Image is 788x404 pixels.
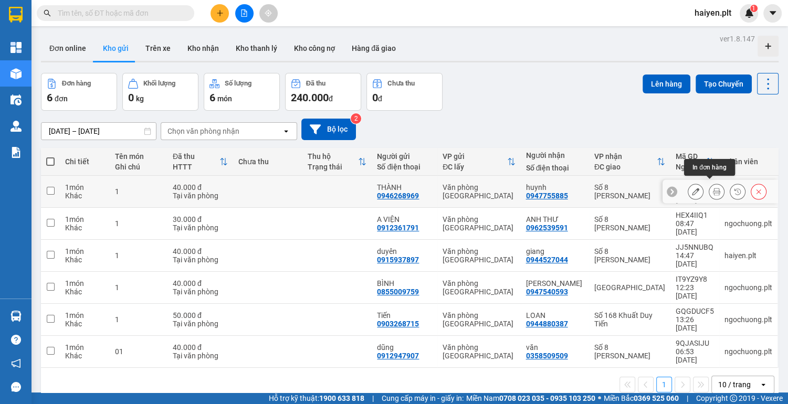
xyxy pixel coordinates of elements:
[443,183,515,200] div: Văn phòng [GEOGRAPHIC_DATA]
[115,152,162,161] div: Tên món
[216,9,224,17] span: plus
[687,392,688,404] span: |
[676,211,714,219] div: HEX4IIQ1
[173,311,228,320] div: 50.000 đ
[173,279,228,288] div: 40.000 đ
[173,192,228,200] div: Tại văn phòng
[656,377,672,392] button: 1
[308,163,358,171] div: Trạng thái
[65,183,104,192] div: 1 món
[173,224,228,232] div: Tại văn phòng
[10,42,22,53] img: dashboard-icon
[65,352,104,360] div: Khác
[10,147,22,158] img: solution-icon
[526,256,568,264] div: 0944527044
[65,343,104,352] div: 1 món
[115,283,162,292] div: 1
[122,73,198,111] button: Khối lượng0kg
[306,80,325,87] div: Đã thu
[173,256,228,264] div: Tại văn phòng
[466,392,595,404] span: Miền Nam
[11,358,21,368] span: notification
[173,183,228,192] div: 40.000 đ
[763,4,782,23] button: caret-down
[377,256,419,264] div: 0915937897
[167,126,239,136] div: Chọn văn phòng nhận
[526,320,568,328] div: 0944880387
[730,395,737,402] span: copyright
[65,215,104,224] div: 1 món
[594,152,657,161] div: VP nhận
[41,36,94,61] button: Đơn online
[594,283,665,292] div: [GEOGRAPHIC_DATA]
[724,347,772,356] div: ngochuong.plt
[526,311,584,320] div: LOAN
[696,75,752,93] button: Tạo Chuyến
[758,36,779,57] div: Tạo kho hàng mới
[387,80,415,87] div: Chưa thu
[437,148,520,176] th: Toggle SortBy
[240,9,248,17] span: file-add
[686,6,740,19] span: haiyen.plt
[282,127,290,135] svg: open
[724,315,772,324] div: ngochuong.plt
[291,91,329,104] span: 240.000
[65,279,104,288] div: 1 món
[526,247,584,256] div: giang
[724,251,772,260] div: haiyen.plt
[204,73,280,111] button: Số lượng6món
[10,94,22,105] img: warehouse-icon
[594,215,665,232] div: Số 8 [PERSON_NAME]
[750,5,758,12] sup: 1
[676,315,714,332] div: 13:26 [DATE]
[676,163,706,171] div: Ngày ĐH
[594,163,657,171] div: ĐC giao
[526,164,584,172] div: Số điện thoại
[594,247,665,264] div: Số 8 [PERSON_NAME]
[143,80,175,87] div: Khối lượng
[594,343,665,360] div: Số 8 [PERSON_NAME]
[173,247,228,256] div: 40.000 đ
[302,148,372,176] th: Toggle SortBy
[377,352,419,360] div: 0912947907
[65,288,104,296] div: Khác
[115,219,162,228] div: 1
[211,4,229,23] button: plus
[377,163,432,171] div: Số điện thoại
[10,121,22,132] img: warehouse-icon
[301,119,356,140] button: Bộ lọc
[443,215,515,232] div: Văn phòng [GEOGRAPHIC_DATA]
[227,36,286,61] button: Kho thanh lý
[377,343,432,352] div: dũng
[589,148,670,176] th: Toggle SortBy
[724,283,772,292] div: ngochuong.plt
[670,148,719,176] th: Toggle SortBy
[115,163,162,171] div: Ghi chú
[94,36,137,61] button: Kho gửi
[115,315,162,324] div: 1
[378,94,382,103] span: đ
[526,224,568,232] div: 0962539591
[128,91,134,104] span: 0
[526,151,584,160] div: Người nhận
[724,219,772,228] div: ngochuong.plt
[10,68,22,79] img: warehouse-icon
[11,382,21,392] span: message
[377,279,432,288] div: BÌNH
[319,394,364,402] strong: 1900 633 818
[65,311,104,320] div: 1 món
[65,192,104,200] div: Khác
[768,8,778,18] span: caret-down
[377,224,419,232] div: 0912361791
[676,283,714,300] div: 12:23 [DATE]
[526,183,584,192] div: huynh
[136,94,144,103] span: kg
[604,392,679,404] span: Miền Bắc
[676,275,714,283] div: IT9YZ9Y8
[329,94,333,103] span: đ
[752,5,755,12] span: 1
[377,215,432,224] div: A VIỆN
[173,352,228,360] div: Tại văn phòng
[366,73,443,111] button: Chưa thu0đ
[526,343,584,352] div: văn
